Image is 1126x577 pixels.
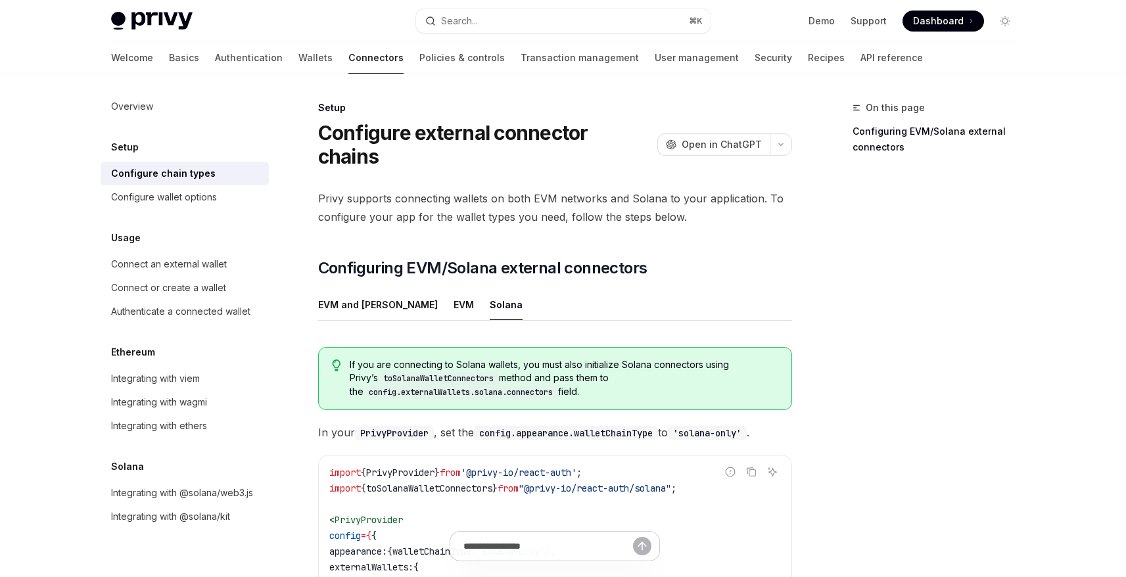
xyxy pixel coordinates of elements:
[101,252,269,276] a: Connect an external wallet
[808,42,845,74] a: Recipes
[111,230,141,246] h5: Usage
[416,9,711,33] button: Open search
[366,482,492,494] span: toSolanaWalletConnectors
[492,482,498,494] span: }
[853,121,1026,158] a: Configuring EVM/Solana external connectors
[378,372,499,385] code: toSolanaWalletConnectors
[111,418,207,434] div: Integrating with ethers
[169,42,199,74] a: Basics
[101,300,269,323] a: Authenticate a connected wallet
[764,463,781,480] button: Ask AI
[355,426,434,440] code: PrivyProvider
[350,358,778,399] span: If you are connecting to Solana wallets, you must also initialize Solana connectors using Privy’s...
[101,276,269,300] a: Connect or create a wallet
[111,280,226,296] div: Connect or create a wallet
[111,189,217,205] div: Configure wallet options
[318,101,792,114] div: Setup
[111,459,144,474] h5: Solana
[366,467,434,478] span: PrivyProvider
[576,467,582,478] span: ;
[329,514,335,526] span: <
[668,426,747,440] code: 'solana-only'
[111,394,207,410] div: Integrating with wagmi
[498,482,519,494] span: from
[111,304,250,319] div: Authenticate a connected wallet
[722,463,739,480] button: Report incorrect code
[671,482,676,494] span: ;
[101,505,269,528] a: Integrating with @solana/kit
[215,42,283,74] a: Authentication
[519,482,671,494] span: "@privy-io/react-auth/solana"
[318,289,438,320] div: EVM and [PERSON_NAME]
[440,467,461,478] span: from
[111,371,200,386] div: Integrating with viem
[298,42,333,74] a: Wallets
[101,390,269,414] a: Integrating with wagmi
[318,121,652,168] h1: Configure external connector chains
[101,185,269,209] a: Configure wallet options
[111,139,139,155] h5: Setup
[101,414,269,438] a: Integrating with ethers
[521,42,639,74] a: Transaction management
[463,532,633,561] input: Ask a question...
[101,367,269,390] a: Integrating with viem
[860,42,923,74] a: API reference
[454,289,474,320] div: EVM
[111,99,153,114] div: Overview
[332,359,341,371] svg: Tip
[364,386,558,399] code: config.externalWallets.solana.connectors
[318,258,647,279] span: Configuring EVM/Solana external connectors
[743,463,760,480] button: Copy the contents from the code block
[809,14,835,28] a: Demo
[995,11,1016,32] button: Toggle dark mode
[318,189,792,226] span: Privy supports connecting wallets on both EVM networks and Solana to your application. To configu...
[101,95,269,118] a: Overview
[111,166,216,181] div: Configure chain types
[851,14,887,28] a: Support
[101,162,269,185] a: Configure chain types
[318,423,792,442] span: In your , set the to .
[111,12,193,30] img: light logo
[441,13,478,29] div: Search...
[657,133,770,156] button: Open in ChatGPT
[755,42,792,74] a: Security
[111,42,153,74] a: Welcome
[329,467,361,478] span: import
[111,509,230,524] div: Integrating with @solana/kit
[101,481,269,505] a: Integrating with @solana/web3.js
[361,482,366,494] span: {
[490,289,523,320] div: Solana
[348,42,404,74] a: Connectors
[434,467,440,478] span: }
[866,100,925,116] span: On this page
[335,514,403,526] span: PrivyProvider
[474,426,658,440] code: config.appearance.walletChainType
[655,42,739,74] a: User management
[419,42,505,74] a: Policies & controls
[913,14,964,28] span: Dashboard
[682,138,762,151] span: Open in ChatGPT
[111,344,155,360] h5: Ethereum
[461,467,576,478] span: '@privy-io/react-auth'
[361,467,366,478] span: {
[633,537,651,555] button: Send message
[111,256,227,272] div: Connect an external wallet
[329,482,361,494] span: import
[689,16,703,26] span: ⌘ K
[903,11,984,32] a: Dashboard
[111,485,253,501] div: Integrating with @solana/web3.js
